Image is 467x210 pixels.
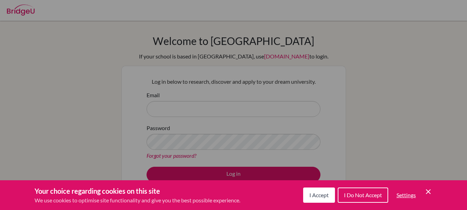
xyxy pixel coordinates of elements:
[391,188,421,202] button: Settings
[344,192,382,198] span: I Do Not Accept
[35,186,240,196] h3: Your choice regarding cookies on this site
[303,188,335,203] button: I Accept
[309,192,329,198] span: I Accept
[424,188,432,196] button: Save and close
[396,192,416,198] span: Settings
[338,188,388,203] button: I Do Not Accept
[35,196,240,204] p: We use cookies to optimise site functionality and give you the best possible experience.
